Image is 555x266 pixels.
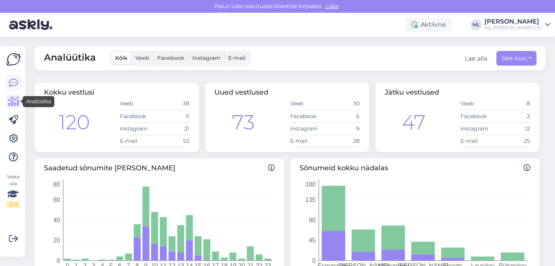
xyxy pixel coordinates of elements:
td: 53 [155,135,190,147]
span: Luba [323,3,341,10]
span: Kokku vestlusi [44,88,94,97]
div: ML [471,19,481,30]
td: 0 [155,110,190,122]
td: Veeb [290,98,325,110]
td: 30 [325,98,360,110]
tspan: 0 [57,257,60,264]
span: Uued vestlused [214,88,268,97]
span: Veeb [135,54,150,61]
div: Vaata siia [6,173,20,208]
div: 73 [232,107,255,137]
td: 8 [495,98,530,110]
a: [PERSON_NAME]My [PERSON_NAME] OÜ [484,19,550,31]
td: 9 [325,122,360,135]
div: [PERSON_NAME] [484,19,542,25]
button: Lae alla [465,54,487,63]
tspan: 45 [309,237,316,244]
td: Instagram [290,122,325,135]
tspan: 60 [53,197,60,203]
td: E-mail [290,135,325,147]
tspan: 90 [309,217,316,223]
td: Veeb [119,98,155,110]
tspan: 40 [53,217,60,223]
td: Veeb [460,98,495,110]
tspan: 135 [305,197,316,203]
tspan: 180 [305,181,316,187]
td: Instagram [460,122,495,135]
td: 25 [495,135,530,147]
td: 6 [325,110,360,122]
td: 12 [495,122,530,135]
span: Facebook [157,54,185,61]
td: 28 [325,135,360,147]
tspan: 0 [312,257,316,264]
span: Analüütika [44,51,96,66]
td: E-mail [119,135,155,147]
div: Aktiivne [405,18,452,32]
span: Jätku vestlused [385,88,439,97]
td: 2 [495,110,530,122]
td: Facebook [460,110,495,122]
tspan: 80 [53,181,60,187]
img: Askly Logo [6,52,21,67]
div: 2 / 3 [6,201,20,208]
td: 21 [155,122,190,135]
td: Facebook [119,110,155,122]
div: 120 [59,107,90,137]
span: Kõik [115,54,128,61]
span: Instagram [192,54,220,61]
tspan: 20 [53,237,60,244]
td: E-mail [460,135,495,147]
td: Instagram [119,122,155,135]
div: Analüütika [23,96,54,107]
td: 38 [155,98,190,110]
span: Saadetud sõnumite [PERSON_NAME] [44,163,275,173]
div: My [PERSON_NAME] OÜ [484,25,542,31]
button: See kuu [496,51,536,66]
td: Facebook [290,110,325,122]
span: Sõnumeid kokku nädalas [299,163,530,173]
span: E-mail [228,54,246,61]
div: 47 [402,107,425,137]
